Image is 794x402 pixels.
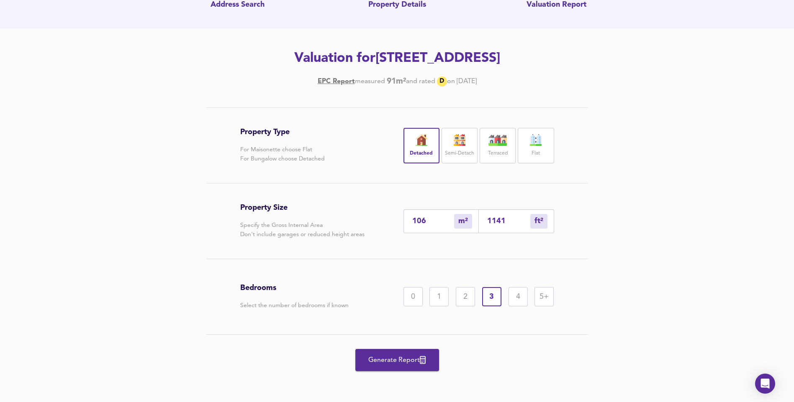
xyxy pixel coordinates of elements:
[482,287,501,306] div: 3
[525,134,546,146] img: flat-icon
[240,203,365,212] h3: Property Size
[755,374,775,394] div: Open Intercom Messenger
[160,49,634,68] h2: Valuation for [STREET_ADDRESS]
[240,145,325,163] p: For Maisonette choose Flat For Bungalow choose Detached
[406,77,435,86] div: and rated
[318,76,477,87] div: [DATE]
[403,287,423,306] div: 0
[532,148,540,159] label: Flat
[518,128,554,163] div: Flat
[355,77,385,86] div: measured
[487,217,530,226] input: Sqft
[364,354,431,366] span: Generate Report
[240,283,349,293] h3: Bedrooms
[509,287,528,306] div: 4
[240,221,365,239] p: Specify the Gross Internal Area Don't include garages or reduced height areas
[454,214,472,229] div: m²
[318,77,355,86] a: EPC Report
[487,134,508,146] img: house-icon
[403,128,439,163] div: Detached
[387,77,406,86] b: 91 m²
[449,134,470,146] img: house-icon
[442,128,478,163] div: Semi-Detach
[411,134,432,146] img: house-icon
[456,287,475,306] div: 2
[437,76,447,87] div: D
[410,148,433,159] label: Detached
[240,127,325,137] h3: Property Type
[355,349,439,371] button: Generate Report
[412,217,454,226] input: Enter sqm
[530,214,547,229] div: m²
[429,287,449,306] div: 1
[480,128,516,163] div: Terraced
[445,148,474,159] label: Semi-Detach
[534,287,554,306] div: 5+
[240,301,349,310] p: Select the number of bedrooms if known
[488,148,508,159] label: Terraced
[447,77,455,86] div: on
